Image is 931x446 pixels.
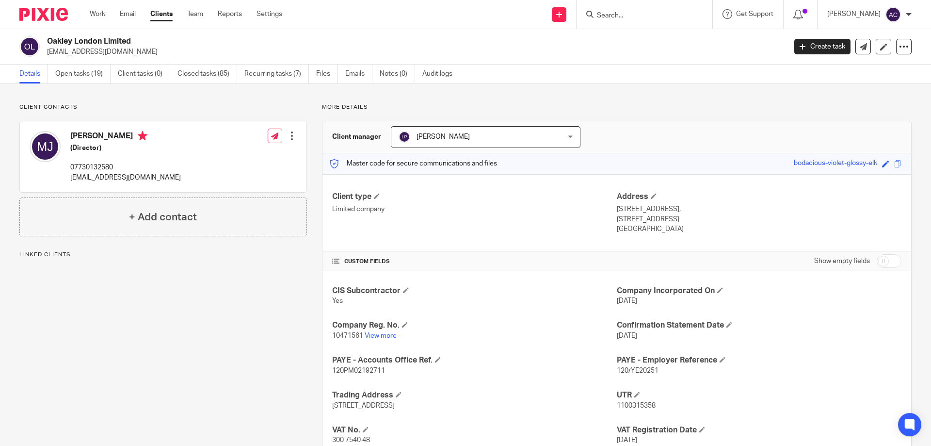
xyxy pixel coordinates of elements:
p: [STREET_ADDRESS] [617,215,901,224]
span: [DATE] [617,437,637,444]
span: [STREET_ADDRESS] [332,402,395,409]
span: 1100315358 [617,402,656,409]
a: Work [90,9,105,19]
img: svg%3E [885,7,901,22]
p: [PERSON_NAME] [827,9,881,19]
p: [GEOGRAPHIC_DATA] [617,224,901,234]
span: Get Support [736,11,773,17]
p: [EMAIL_ADDRESS][DOMAIN_NAME] [47,47,780,57]
a: Clients [150,9,173,19]
span: 120/YE20251 [617,367,658,374]
p: Master code for secure communications and files [330,159,497,168]
a: Reports [218,9,242,19]
p: [EMAIL_ADDRESS][DOMAIN_NAME] [70,173,181,182]
h4: VAT No. [332,425,617,435]
h4: Company Incorporated On [617,286,901,296]
p: [STREET_ADDRESS], [617,204,901,214]
div: bodacious-violet-glossy-elk [794,158,877,169]
a: Create task [794,39,851,54]
a: Client tasks (0) [118,65,170,83]
label: Show empty fields [814,256,870,266]
h4: PAYE - Employer Reference [617,355,901,365]
h4: Confirmation Statement Date [617,320,901,330]
span: [DATE] [617,332,637,339]
span: [PERSON_NAME] [417,133,470,140]
a: Closed tasks (85) [177,65,237,83]
p: 07730132580 [70,163,181,172]
img: Pixie [19,8,68,21]
img: svg%3E [19,36,40,57]
h4: + Add contact [129,210,197,225]
a: Open tasks (19) [55,65,111,83]
p: Client contacts [19,103,307,111]
a: Recurring tasks (7) [244,65,309,83]
img: svg%3E [399,131,410,143]
a: Details [19,65,48,83]
h4: PAYE - Accounts Office Ref. [332,355,617,365]
span: [DATE] [617,297,637,304]
h3: Client manager [332,132,381,142]
h2: Oakley London Limited [47,36,633,47]
h4: [PERSON_NAME] [70,131,181,143]
a: Settings [257,9,282,19]
input: Search [596,12,683,20]
a: Emails [345,65,372,83]
h4: Trading Address [332,390,617,400]
a: Files [316,65,338,83]
p: More details [322,103,912,111]
p: Limited company [332,204,617,214]
a: Email [120,9,136,19]
p: Linked clients [19,251,307,259]
h4: Client type [332,192,617,202]
h4: CUSTOM FIELDS [332,258,617,265]
h5: (Director) [70,143,181,153]
h4: CIS Subcontractor [332,286,617,296]
span: Yes [332,297,343,304]
h4: Address [617,192,901,202]
img: svg%3E [30,131,61,162]
h4: VAT Registration Date [617,425,901,435]
a: View more [365,332,397,339]
span: 10471561 [332,332,363,339]
a: Notes (0) [380,65,415,83]
i: Primary [138,131,147,141]
span: 300 7540 48 [332,437,370,444]
a: Team [187,9,203,19]
a: Audit logs [422,65,460,83]
h4: Company Reg. No. [332,320,617,330]
h4: UTR [617,390,901,400]
span: 120PM02192711 [332,367,385,374]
